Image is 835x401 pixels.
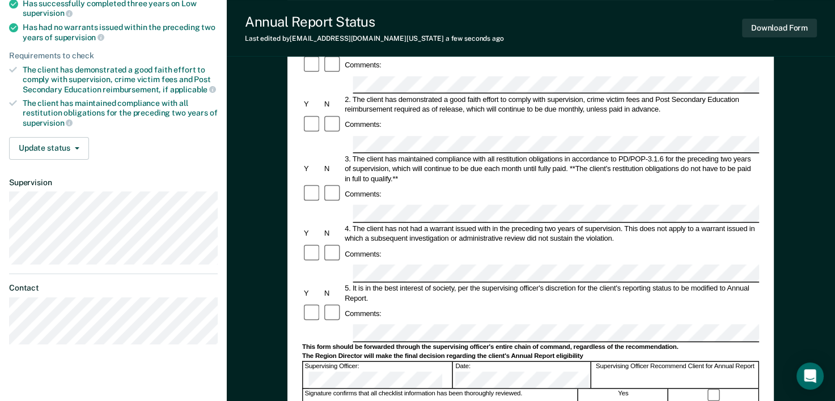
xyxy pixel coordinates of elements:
div: Supervising Officer: [303,362,453,388]
div: N [323,228,343,238]
div: 5. It is in the best interest of society, per the supervising officer's discretion for the client... [344,283,760,303]
div: Has had no warrants issued within the preceding two years of [23,23,218,42]
button: Download Form [742,19,817,37]
div: Y [302,228,323,238]
span: supervision [54,33,104,42]
div: Last edited by [EMAIL_ADDRESS][DOMAIN_NAME][US_STATE] [245,35,504,42]
div: N [323,164,343,173]
div: Supervising Officer Recommend Client for Annual Report [592,362,759,388]
span: supervision [23,8,73,18]
div: The Region Director will make the final decision regarding the client's Annual Report eligibility [302,352,759,360]
div: N [323,288,343,297]
div: Comments: [344,60,383,70]
div: Y [302,164,323,173]
div: Y [302,99,323,109]
span: applicable [170,85,216,94]
div: Date: [454,362,591,388]
div: Annual Report Status [245,14,504,30]
div: The client has demonstrated a good faith effort to comply with supervision, crime victim fees and... [23,65,218,94]
span: a few seconds ago [446,35,504,42]
div: Requirements to check [9,51,218,61]
div: Comments: [344,189,383,199]
div: Y [302,288,323,297]
div: 3. The client has maintained compliance with all restitution obligations in accordance to PD/POP-... [344,154,760,184]
div: Open Intercom Messenger [796,362,824,390]
div: 4. The client has not had a warrant issued with in the preceding two years of supervision. This d... [344,223,760,243]
div: N [323,99,343,109]
button: Update status [9,137,89,160]
div: This form should be forwarded through the supervising officer's entire chain of command, regardle... [302,343,759,351]
span: supervision [23,118,73,127]
div: Yes [579,389,668,401]
div: Comments: [344,249,383,259]
div: 2. The client has demonstrated a good faith effort to comply with supervision, crime victim fees ... [344,95,760,114]
div: Comments: [344,309,383,318]
dt: Contact [9,283,218,293]
div: The client has maintained compliance with all restitution obligations for the preceding two years of [23,99,218,127]
dt: Supervision [9,178,218,187]
div: Signature confirms that all checklist information has been thoroughly reviewed. [303,389,578,401]
div: Comments: [344,120,383,130]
